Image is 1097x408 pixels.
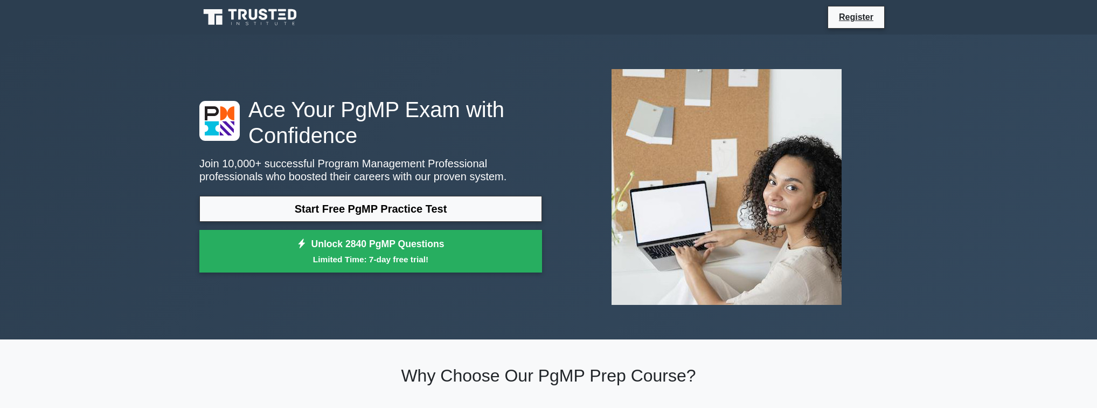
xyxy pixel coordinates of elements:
[213,253,529,266] small: Limited Time: 7-day free trial!
[199,196,542,222] a: Start Free PgMP Practice Test
[199,157,542,183] p: Join 10,000+ successful Program Management Professional professionals who boosted their careers w...
[199,97,542,148] h1: Ace Your PgMP Exam with Confidence
[832,10,880,24] a: Register
[199,230,542,273] a: Unlock 2840 PgMP QuestionsLimited Time: 7-day free trial!
[199,365,898,386] h2: Why Choose Our PgMP Prep Course?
